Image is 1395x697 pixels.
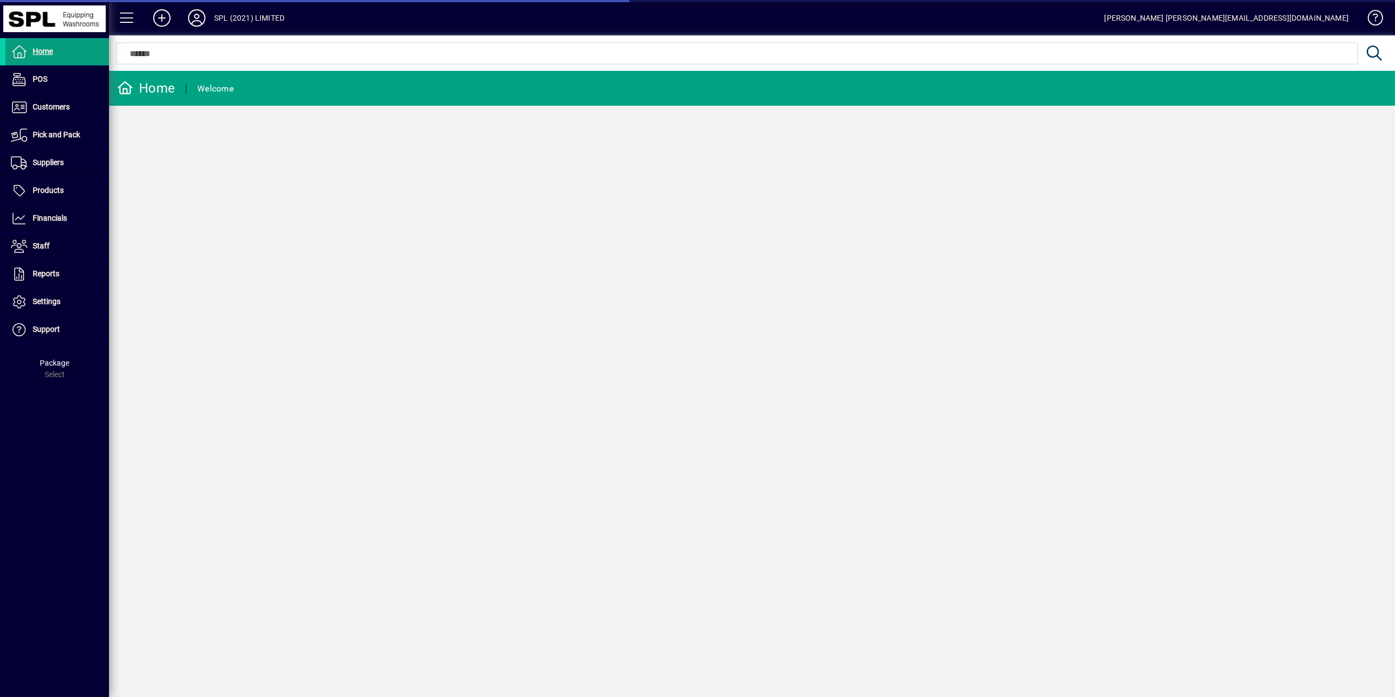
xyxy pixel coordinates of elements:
[33,325,60,334] span: Support
[197,80,234,98] div: Welcome
[1360,2,1381,38] a: Knowledge Base
[33,102,70,111] span: Customers
[1104,9,1349,27] div: [PERSON_NAME] [PERSON_NAME][EMAIL_ADDRESS][DOMAIN_NAME]
[33,269,59,278] span: Reports
[40,359,69,367] span: Package
[33,130,80,139] span: Pick and Pack
[5,260,109,288] a: Reports
[5,233,109,260] a: Staff
[33,241,50,250] span: Staff
[33,75,47,83] span: POS
[5,205,109,232] a: Financials
[5,288,109,316] a: Settings
[5,122,109,149] a: Pick and Pack
[144,8,179,28] button: Add
[33,214,67,222] span: Financials
[5,316,109,343] a: Support
[33,186,64,195] span: Products
[179,8,214,28] button: Profile
[214,9,284,27] div: SPL (2021) LIMITED
[5,94,109,121] a: Customers
[117,80,175,97] div: Home
[33,158,64,167] span: Suppliers
[33,297,60,306] span: Settings
[33,47,53,56] span: Home
[5,177,109,204] a: Products
[5,149,109,177] a: Suppliers
[5,66,109,93] a: POS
